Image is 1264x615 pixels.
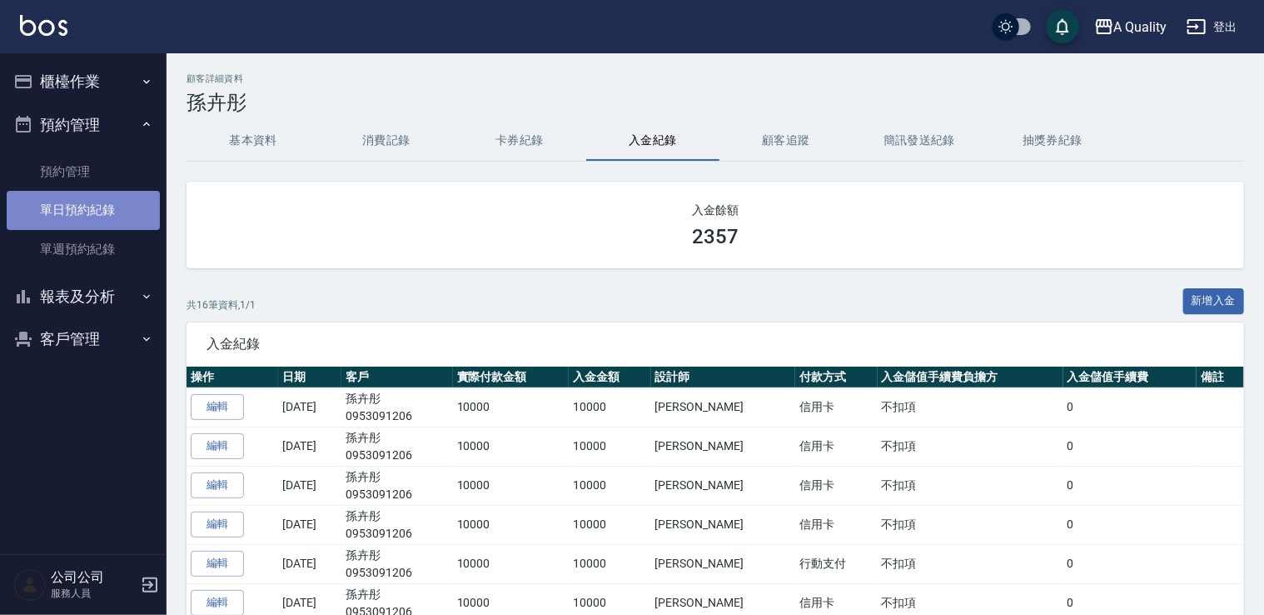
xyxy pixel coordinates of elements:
[346,525,449,542] p: 0953091206
[187,367,278,388] th: 操作
[187,297,256,312] p: 共 16 筆資料, 1 / 1
[191,394,244,420] a: 編輯
[20,15,67,36] img: Logo
[453,387,570,427] td: 10000
[7,103,160,147] button: 預約管理
[207,336,1224,352] span: 入金紀錄
[13,568,47,602] img: Person
[878,505,1063,544] td: 不扣項
[651,466,796,505] td: [PERSON_NAME]
[1063,544,1197,583] td: 0
[187,91,1244,114] h3: 孫卉彤
[191,551,244,577] a: 編輯
[853,121,986,161] button: 簡訊發送紀錄
[453,466,570,505] td: 10000
[341,505,453,544] td: 孫卉彤
[453,427,570,466] td: 10000
[569,387,650,427] td: 10000
[278,427,341,466] td: [DATE]
[1063,466,1197,505] td: 0
[346,447,449,464] p: 0953091206
[341,544,453,583] td: 孫卉彤
[986,121,1119,161] button: 抽獎券紀錄
[51,586,136,601] p: 服務人員
[278,505,341,544] td: [DATE]
[341,466,453,505] td: 孫卉彤
[191,433,244,459] a: 編輯
[795,466,877,505] td: 信用卡
[1063,367,1197,388] th: 入金儲值手續費
[191,512,244,537] a: 編輯
[1063,505,1197,544] td: 0
[187,73,1244,84] h2: 顧客詳細資料
[341,387,453,427] td: 孫卉彤
[7,60,160,103] button: 櫃檯作業
[7,275,160,318] button: 報表及分析
[569,544,650,583] td: 10000
[278,466,341,505] td: [DATE]
[1197,367,1244,388] th: 備註
[341,367,453,388] th: 客戶
[346,486,449,503] p: 0953091206
[651,387,796,427] td: [PERSON_NAME]
[341,427,453,466] td: 孫卉彤
[1087,10,1174,44] button: A Quality
[320,121,453,161] button: 消費記錄
[795,505,877,544] td: 信用卡
[278,544,341,583] td: [DATE]
[569,466,650,505] td: 10000
[878,387,1063,427] td: 不扣項
[569,367,650,388] th: 入金金額
[1183,288,1245,314] button: 新增入金
[569,505,650,544] td: 10000
[651,427,796,466] td: [PERSON_NAME]
[586,121,719,161] button: 入金紀錄
[878,544,1063,583] td: 不扣項
[7,317,160,361] button: 客戶管理
[453,544,570,583] td: 10000
[795,544,877,583] td: 行動支付
[346,564,449,582] p: 0953091206
[1063,427,1197,466] td: 0
[278,367,341,388] th: 日期
[191,472,244,498] a: 編輯
[719,121,853,161] button: 顧客追蹤
[7,152,160,191] a: 預約管理
[569,427,650,466] td: 10000
[692,225,739,248] h3: 2357
[51,569,136,586] h5: 公司公司
[651,544,796,583] td: [PERSON_NAME]
[795,367,877,388] th: 付款方式
[7,191,160,229] a: 單日預約紀錄
[1046,10,1079,43] button: save
[795,427,877,466] td: 信用卡
[1180,12,1244,42] button: 登出
[453,121,586,161] button: 卡券紀錄
[878,367,1063,388] th: 入金儲值手續費負擔方
[795,387,877,427] td: 信用卡
[278,387,341,427] td: [DATE]
[453,505,570,544] td: 10000
[187,121,320,161] button: 基本資料
[1114,17,1167,37] div: A Quality
[1063,387,1197,427] td: 0
[878,466,1063,505] td: 不扣項
[651,505,796,544] td: [PERSON_NAME]
[453,367,570,388] th: 實際付款金額
[207,202,1224,218] h2: 入金餘額
[7,230,160,268] a: 單週預約紀錄
[878,427,1063,466] td: 不扣項
[651,367,796,388] th: 設計師
[346,407,449,425] p: 0953091206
